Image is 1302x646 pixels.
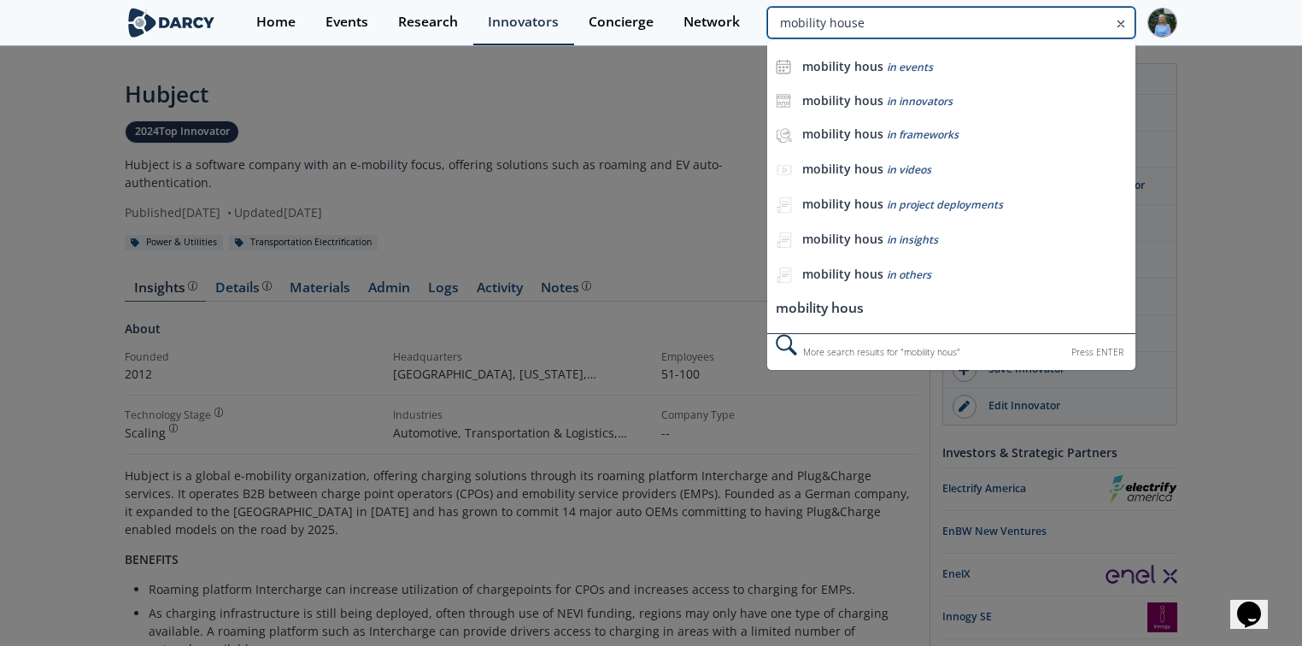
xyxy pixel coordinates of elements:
b: mobility hous [802,126,883,142]
b: mobility hous [802,231,883,247]
img: icon [776,59,791,74]
span: in others [887,267,931,282]
div: Press ENTER [1071,344,1123,361]
img: Profile [1147,8,1177,38]
span: in videos [887,162,931,177]
span: in frameworks [887,127,959,142]
div: Research [398,15,458,29]
b: mobility hous [802,58,883,74]
div: Concierge [589,15,654,29]
div: Innovators [488,15,559,29]
span: in insights [887,232,938,247]
div: More search results for " mobility hous " [767,333,1135,370]
div: Network [683,15,740,29]
div: Events [325,15,368,29]
span: in project deployments [887,197,1003,212]
span: in innovators [887,94,953,109]
img: icon [776,93,791,109]
b: mobility hous [802,161,883,177]
li: mobility hous [767,293,1135,325]
img: logo-wide.svg [125,8,218,38]
b: mobility hous [802,266,883,282]
div: Home [256,15,296,29]
span: in events [887,60,933,74]
b: mobility hous [802,92,883,109]
input: Advanced Search [767,7,1135,38]
iframe: chat widget [1230,578,1285,629]
b: mobility hous [802,196,883,212]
